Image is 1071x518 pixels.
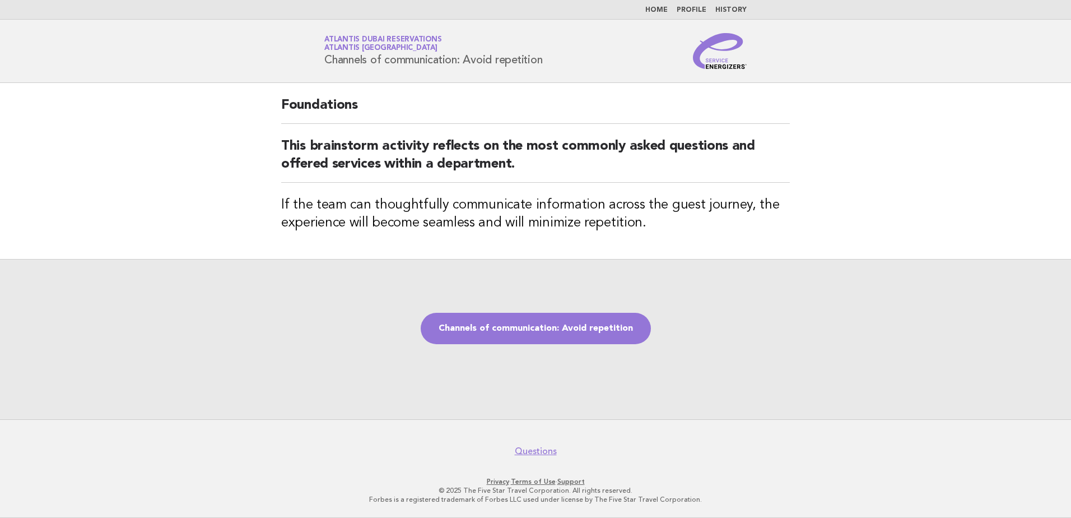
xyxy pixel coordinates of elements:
h2: This brainstorm activity reflects on the most commonly asked questions and offered services withi... [281,137,790,183]
p: Forbes is a registered trademark of Forbes LLC used under license by The Five Star Travel Corpora... [193,495,878,504]
a: Atlantis Dubai ReservationsAtlantis [GEOGRAPHIC_DATA] [324,36,441,52]
h3: If the team can thoughtfully communicate information across the guest journey, the experience wil... [281,196,790,232]
a: History [715,7,747,13]
a: Home [645,7,668,13]
span: Atlantis [GEOGRAPHIC_DATA] [324,45,437,52]
p: © 2025 The Five Star Travel Corporation. All rights reserved. [193,486,878,495]
a: Terms of Use [511,478,556,485]
p: · · [193,477,878,486]
a: Questions [515,446,557,457]
a: Privacy [487,478,509,485]
h1: Channels of communication: Avoid repetition [324,36,542,66]
a: Support [557,478,585,485]
a: Profile [677,7,706,13]
img: Service Energizers [693,33,747,69]
h2: Foundations [281,96,790,124]
a: Channels of communication: Avoid repetition [421,313,651,344]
